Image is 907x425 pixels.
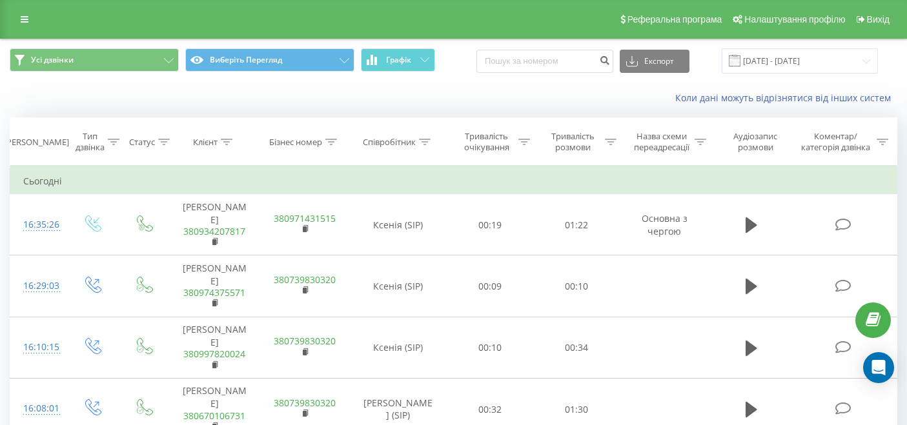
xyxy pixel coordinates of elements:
button: Усі дзвінки [10,48,179,72]
font: Тривалість розмови [551,130,595,153]
div: Open Intercom Messenger [863,352,894,383]
button: Графік [361,48,435,72]
font: 00:32 [478,403,502,415]
font: Співробітник [363,136,416,148]
font: Назва схеми переадресації [634,130,689,153]
a: 380974375571 [183,286,245,299]
font: Бізнес номер [269,136,322,148]
font: 00:10 [478,341,502,353]
a: 380670106731 [183,410,245,422]
font: 00:19 [478,219,502,231]
font: Статус [129,136,155,148]
font: 16:10:15 [23,341,59,353]
font: [PERSON_NAME] [183,262,247,287]
font: Реферальна програма [627,14,722,25]
font: Вихід [867,14,890,25]
font: Виберіть Перегляд [210,54,282,65]
font: Сьогодні [23,175,62,187]
a: 380934207817 [183,225,245,237]
font: Тривалість очікування [464,130,509,153]
font: Експорт [644,55,674,66]
a: 380971431515 [274,212,336,224]
font: Клієнт [193,136,218,148]
a: 380739830320 [274,273,336,286]
font: [PERSON_NAME] (SIP) [363,397,433,422]
font: Графік [386,54,411,65]
font: 16:08:01 [23,402,59,414]
font: Коментар/категорія дзвінка [801,130,870,153]
font: [PERSON_NAME] [183,385,247,410]
input: Пошук за номером [476,50,613,73]
font: Ксенія (SIP) [373,341,423,353]
a: 380997820024 [183,348,245,360]
font: Коли дані можуть відрізнятися від інших систем [675,92,891,104]
font: 00:10 [565,280,588,292]
font: Основна з чергою [642,212,688,237]
font: Тип дзвінка [76,130,105,153]
font: Ксенія (SIP) [373,280,423,292]
a: Коли дані можуть відрізнятися від інших систем [675,92,897,104]
font: [PERSON_NAME] [4,136,69,148]
a: 380739830320 [274,335,336,347]
button: Виберіть Перегляд [185,48,354,72]
a: 380739830320 [274,397,336,409]
button: Експорт [620,50,689,73]
font: 00:34 [565,341,588,353]
font: 16:29:03 [23,279,59,292]
font: 01:22 [565,219,588,231]
font: [PERSON_NAME] [183,201,247,226]
font: 16:35:26 [23,218,59,230]
font: 00:09 [478,280,502,292]
font: Налаштування профілю [744,14,845,25]
font: Аудіозапис розмови [733,130,777,153]
font: Усі дзвінки [31,54,74,65]
font: Ксенія (SIP) [373,219,423,231]
font: [PERSON_NAME] [183,323,247,348]
font: 01:30 [565,403,588,415]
